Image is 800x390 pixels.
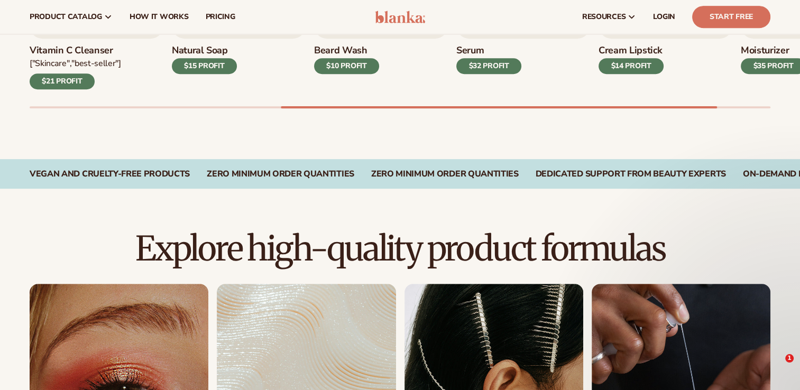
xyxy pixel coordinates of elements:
[30,73,95,89] div: $21 PROFIT
[314,45,379,57] h3: Beard Wash
[599,45,664,57] h3: Cream Lipstick
[30,45,121,57] h3: Vitamin C Cleanser
[599,58,664,74] div: $14 PROFIT
[764,354,789,379] iframe: Intercom live chat
[130,13,189,21] span: How It Works
[456,45,521,57] h3: Serum
[205,13,235,21] span: pricing
[30,169,190,179] div: Vegan and Cruelty-Free Products
[653,13,675,21] span: LOGIN
[785,354,794,363] span: 1
[207,169,354,179] div: Zero Minimum Order QuantitieS
[582,13,626,21] span: resources
[456,58,521,74] div: $32 PROFIT
[692,6,770,28] a: Start Free
[172,58,237,74] div: $15 PROFIT
[172,45,237,57] h3: Natural Soap
[371,169,519,179] div: Zero Minimum Order QuantitieS
[314,58,379,74] div: $10 PROFIT
[30,231,770,266] h2: Explore high-quality product formulas
[536,169,726,179] div: Dedicated Support From Beauty Experts
[375,11,425,23] img: logo
[30,13,102,21] span: product catalog
[30,58,121,69] div: ["Skincare","Best-seller"]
